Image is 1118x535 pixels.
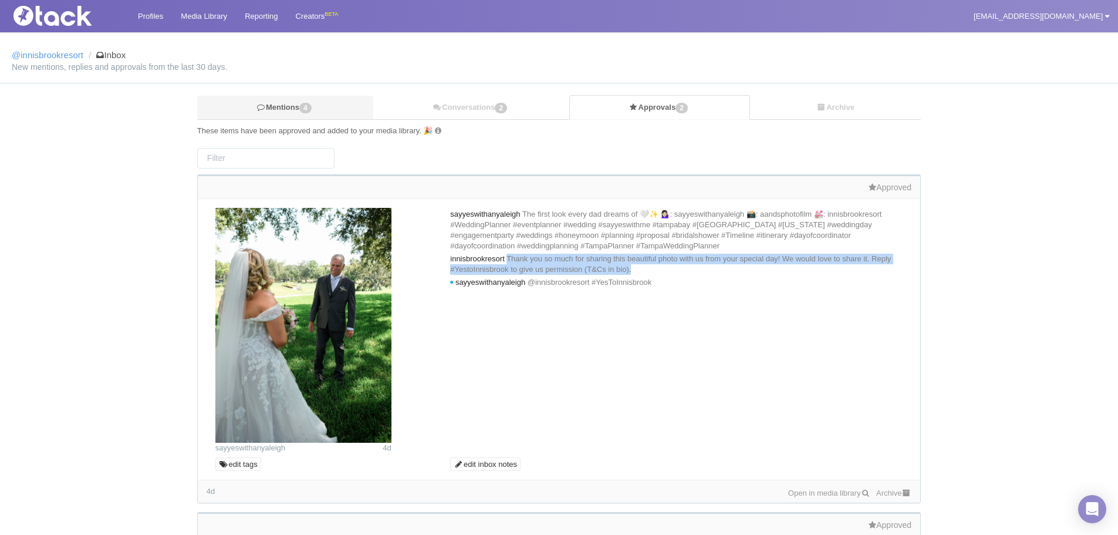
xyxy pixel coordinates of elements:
[215,457,261,472] a: edit tags
[383,443,391,453] time: Posted: 2025-10-02 12:00 UTC
[373,96,569,120] a: Conversations2
[528,278,651,287] span: @innisbrookresort #YesToInnisbrook
[383,443,391,452] span: 4d
[450,281,453,284] i: new
[12,63,1106,71] small: New mentions, replies and approvals from the last 30 days.
[215,208,391,443] img: Image may contain: clothing, dress, formal wear, suit, blazer, coat, jacket, grass, plant, fashio...
[197,148,335,169] input: Filter
[450,457,521,472] a: edit inbox notes
[450,210,520,218] span: sayyeswithanyaleigh
[450,254,505,263] span: innisbrookresort
[207,487,215,496] span: 4d
[197,126,921,136] div: These items have been approved and added to your media library. 🎉
[450,210,881,250] span: The first look every dad dreams of 🤍✨ 💁🏻‍♀️: sayyeswithanyaleigh 📸: aandsphotofilm 💒: innisbrookr...
[1078,495,1106,523] div: Open Intercom Messenger
[569,95,751,120] a: Approvals2
[9,6,126,26] img: Tack
[197,96,373,120] a: Mentions4
[495,103,507,113] span: 2
[207,182,911,193] div: Approved
[207,487,215,496] time: Latest comment: 2025-10-02 20:29 UTC
[325,8,338,21] div: BETA
[788,489,870,497] a: Open in media library
[455,278,525,287] span: sayyeswithanyaleigh
[12,50,83,60] a: @innisbrookresort
[675,103,688,113] span: 2
[207,520,911,530] div: Approved
[299,103,312,113] span: 4
[450,254,891,274] span: Thank you so much for sharing this beautiful photo with us from your special day! We would love t...
[215,443,285,452] a: sayyeswithanyaleigh
[876,489,911,497] a: Archive
[86,50,126,60] li: Inbox
[750,96,921,120] a: Archive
